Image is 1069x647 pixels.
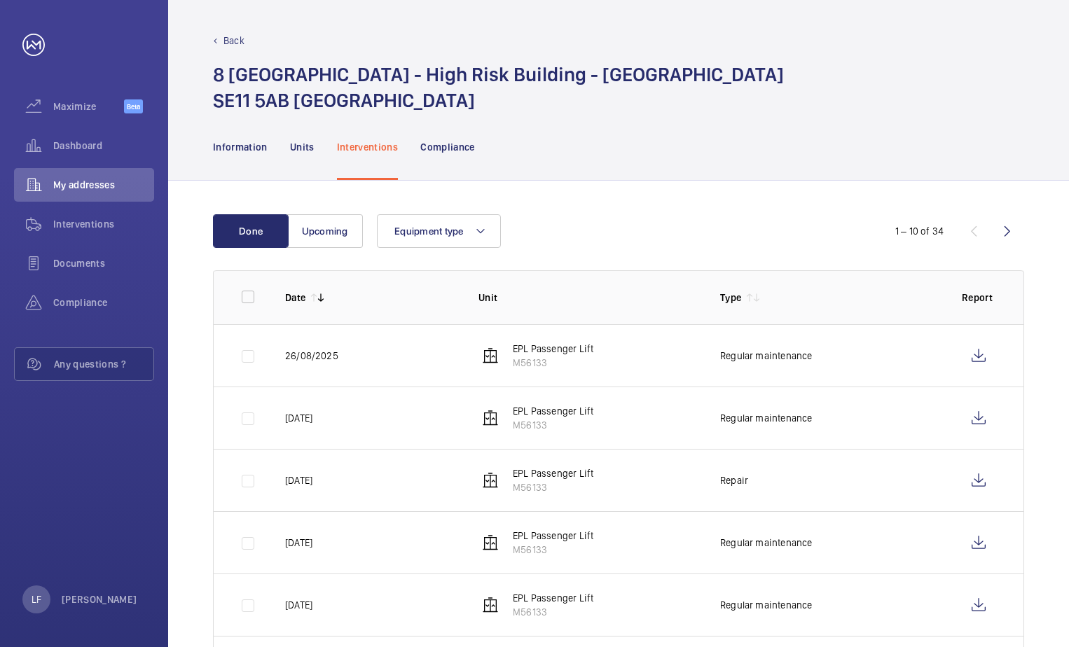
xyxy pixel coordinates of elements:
p: Unit [478,291,698,305]
p: M56133 [513,356,593,370]
h1: 8 [GEOGRAPHIC_DATA] - High Risk Building - [GEOGRAPHIC_DATA] SE11 5AB [GEOGRAPHIC_DATA] [213,62,784,113]
p: Regular maintenance [720,411,812,425]
p: EPL Passenger Lift [513,404,593,418]
span: Maximize [53,99,124,113]
p: M56133 [513,480,593,494]
p: Units [290,140,315,154]
button: Done [213,214,289,248]
p: Regular maintenance [720,598,812,612]
p: Repair [720,473,748,487]
div: 1 – 10 of 34 [895,224,944,238]
p: M56133 [513,605,593,619]
p: [DATE] [285,536,312,550]
p: EPL Passenger Lift [513,342,593,356]
button: Upcoming [287,214,363,248]
p: Regular maintenance [720,349,812,363]
p: [DATE] [285,598,312,612]
p: Report [962,291,995,305]
img: elevator.svg [482,347,499,364]
span: Dashboard [53,139,154,153]
img: elevator.svg [482,597,499,613]
span: My addresses [53,178,154,192]
span: Documents [53,256,154,270]
p: 26/08/2025 [285,349,338,363]
p: EPL Passenger Lift [513,591,593,605]
span: Interventions [53,217,154,231]
span: Any questions ? [54,357,153,371]
span: Beta [124,99,143,113]
span: Compliance [53,295,154,309]
p: Back [223,34,244,48]
p: [DATE] [285,411,312,425]
img: elevator.svg [482,410,499,426]
p: [PERSON_NAME] [62,592,137,606]
p: Compliance [420,140,475,154]
p: EPL Passenger Lift [513,466,593,480]
p: LF [32,592,41,606]
p: Type [720,291,741,305]
img: elevator.svg [482,472,499,489]
p: Date [285,291,305,305]
p: M56133 [513,418,593,432]
span: Equipment type [394,225,464,237]
img: elevator.svg [482,534,499,551]
button: Equipment type [377,214,501,248]
p: EPL Passenger Lift [513,529,593,543]
p: M56133 [513,543,593,557]
p: Information [213,140,268,154]
p: [DATE] [285,473,312,487]
p: Regular maintenance [720,536,812,550]
p: Interventions [337,140,399,154]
